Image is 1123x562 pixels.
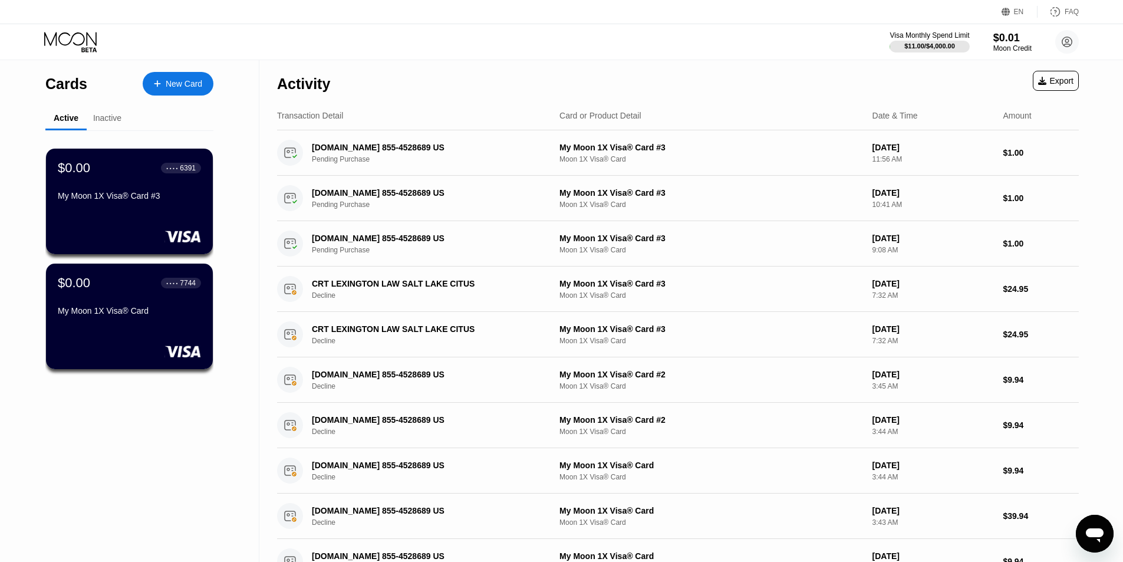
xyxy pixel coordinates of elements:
[58,306,201,315] div: My Moon 1X Visa® Card
[312,155,558,163] div: Pending Purchase
[872,506,994,515] div: [DATE]
[277,312,1079,357] div: CRT LEXINGTON LAW SALT LAKE CITUSDeclineMy Moon 1X Visa® Card #3Moon 1X Visa® Card[DATE]7:32 AM$2...
[1003,375,1079,384] div: $9.94
[559,473,863,481] div: Moon 1X Visa® Card
[312,415,541,425] div: [DOMAIN_NAME] 855-4528689 US
[1003,193,1079,203] div: $1.00
[872,461,994,470] div: [DATE]
[312,506,541,515] div: [DOMAIN_NAME] 855-4528689 US
[1038,76,1073,86] div: Export
[872,324,994,334] div: [DATE]
[1065,8,1079,16] div: FAQ
[872,291,994,300] div: 7:32 AM
[166,281,178,285] div: ● ● ● ●
[872,370,994,379] div: [DATE]
[312,291,558,300] div: Decline
[559,337,863,345] div: Moon 1X Visa® Card
[559,461,863,470] div: My Moon 1X Visa® Card
[559,382,863,390] div: Moon 1X Visa® Card
[559,143,863,152] div: My Moon 1X Visa® Card #3
[312,324,541,334] div: CRT LEXINGTON LAW SALT LAKE CITUS
[559,234,863,243] div: My Moon 1X Visa® Card #3
[872,111,918,120] div: Date & Time
[277,75,330,93] div: Activity
[1003,466,1079,475] div: $9.94
[872,518,994,527] div: 3:43 AM
[559,518,863,527] div: Moon 1X Visa® Card
[277,221,1079,267] div: [DOMAIN_NAME] 855-4528689 USPending PurchaseMy Moon 1X Visa® Card #3Moon 1X Visa® Card[DATE]9:08 ...
[872,473,994,481] div: 3:44 AM
[277,403,1079,448] div: [DOMAIN_NAME] 855-4528689 USDeclineMy Moon 1X Visa® Card #2Moon 1X Visa® Card[DATE]3:44 AM$9.94
[872,234,994,243] div: [DATE]
[54,113,78,123] div: Active
[1038,6,1079,18] div: FAQ
[1003,420,1079,430] div: $9.94
[1002,6,1038,18] div: EN
[166,79,202,89] div: New Card
[58,275,90,291] div: $0.00
[312,382,558,390] div: Decline
[312,428,558,436] div: Decline
[872,415,994,425] div: [DATE]
[559,201,863,209] div: Moon 1X Visa® Card
[143,72,213,96] div: New Card
[312,461,541,470] div: [DOMAIN_NAME] 855-4528689 US
[180,279,196,287] div: 7744
[890,31,969,40] div: Visa Monthly Spend Limit
[166,166,178,170] div: ● ● ● ●
[312,234,541,243] div: [DOMAIN_NAME] 855-4528689 US
[312,279,541,288] div: CRT LEXINGTON LAW SALT LAKE CITUS
[872,382,994,390] div: 3:45 AM
[312,246,558,254] div: Pending Purchase
[1003,284,1079,294] div: $24.95
[58,160,90,176] div: $0.00
[312,188,541,198] div: [DOMAIN_NAME] 855-4528689 US
[312,370,541,379] div: [DOMAIN_NAME] 855-4528689 US
[46,264,213,369] div: $0.00● ● ● ●7744My Moon 1X Visa® Card
[559,111,641,120] div: Card or Product Detail
[872,337,994,345] div: 7:32 AM
[277,111,343,120] div: Transaction Detail
[1033,71,1079,91] div: Export
[993,32,1032,44] div: $0.01
[559,279,863,288] div: My Moon 1X Visa® Card #3
[1076,515,1114,553] iframe: Button to launch messaging window
[872,428,994,436] div: 3:44 AM
[277,176,1079,221] div: [DOMAIN_NAME] 855-4528689 USPending PurchaseMy Moon 1X Visa® Card #3Moon 1X Visa® Card[DATE]10:41...
[277,267,1079,312] div: CRT LEXINGTON LAW SALT LAKE CITUSDeclineMy Moon 1X Visa® Card #3Moon 1X Visa® Card[DATE]7:32 AM$2...
[1003,148,1079,157] div: $1.00
[559,188,863,198] div: My Moon 1X Visa® Card #3
[45,75,87,93] div: Cards
[1003,111,1031,120] div: Amount
[312,143,541,152] div: [DOMAIN_NAME] 855-4528689 US
[277,357,1079,403] div: [DOMAIN_NAME] 855-4528689 USDeclineMy Moon 1X Visa® Card #2Moon 1X Visa® Card[DATE]3:45 AM$9.94
[559,155,863,163] div: Moon 1X Visa® Card
[58,191,201,201] div: My Moon 1X Visa® Card #3
[559,551,863,561] div: My Moon 1X Visa® Card
[312,551,541,561] div: [DOMAIN_NAME] 855-4528689 US
[312,201,558,209] div: Pending Purchase
[559,246,863,254] div: Moon 1X Visa® Card
[559,291,863,300] div: Moon 1X Visa® Card
[872,279,994,288] div: [DATE]
[312,473,558,481] div: Decline
[559,370,863,379] div: My Moon 1X Visa® Card #2
[904,42,955,50] div: $11.00 / $4,000.00
[872,188,994,198] div: [DATE]
[46,149,213,254] div: $0.00● ● ● ●6391My Moon 1X Visa® Card #3
[1003,511,1079,521] div: $39.94
[872,246,994,254] div: 9:08 AM
[993,44,1032,52] div: Moon Credit
[559,415,863,425] div: My Moon 1X Visa® Card #2
[993,32,1032,52] div: $0.01Moon Credit
[872,143,994,152] div: [DATE]
[872,551,994,561] div: [DATE]
[1003,330,1079,339] div: $24.95
[1014,8,1024,16] div: EN
[180,164,196,172] div: 6391
[312,337,558,345] div: Decline
[872,155,994,163] div: 11:56 AM
[93,113,121,123] div: Inactive
[277,130,1079,176] div: [DOMAIN_NAME] 855-4528689 USPending PurchaseMy Moon 1X Visa® Card #3Moon 1X Visa® Card[DATE]11:56...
